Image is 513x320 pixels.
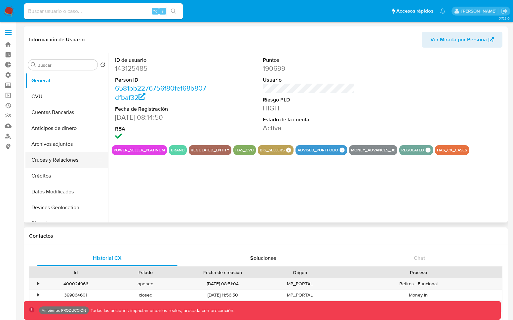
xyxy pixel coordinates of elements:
[171,149,185,151] button: brand
[265,290,335,300] div: MP_PORTAL
[235,149,254,151] button: has_cvu
[401,149,424,151] button: regulated
[29,233,502,239] h1: Contactos
[115,269,176,276] div: Estado
[25,73,108,89] button: General
[153,8,158,14] span: ⌥
[263,116,355,123] dt: Estado de la cuenta
[37,292,39,298] div: •
[351,149,395,151] button: money_advances_38
[263,96,355,103] dt: Riesgo PLD
[115,125,207,133] dt: RBA
[180,301,265,312] div: [DATE] 09:24:26
[461,8,499,14] p: kevin.palacios@mercadolibre.com
[263,76,355,84] dt: Usuario
[250,254,276,262] span: Soluciones
[297,149,338,151] button: advised_portfolio
[111,301,180,312] div: closed
[263,64,355,73] dd: 190699
[180,278,265,289] div: [DATE] 08:51:04
[335,301,502,312] div: Anulación de Pagos - Payers
[41,290,111,300] div: 399864601
[339,269,497,276] div: Proceso
[263,123,355,133] dd: Activa
[25,104,108,120] button: Cuentas Bancarias
[115,64,207,73] dd: 143125485
[180,290,265,300] div: [DATE] 11:56:50
[89,307,234,314] p: Todas las acciones impactan usuarios reales, proceda con precaución.
[25,152,103,168] button: Cruces y Relaciones
[437,149,467,151] button: has_cx_cases
[114,149,165,151] button: power_seller_platinum
[501,8,508,15] a: Salir
[260,149,285,151] button: big_sellers
[115,57,207,64] dt: ID de usuario
[185,269,260,276] div: Fecha de creación
[162,8,164,14] span: s
[93,254,122,262] span: Historial CX
[265,278,335,289] div: MP_PORTAL
[111,290,180,300] div: closed
[440,8,446,14] a: Notificaciones
[115,76,207,84] dt: Person ID
[46,269,106,276] div: Id
[41,301,111,312] div: 399829423
[25,168,108,184] button: Créditos
[41,278,111,289] div: 400024966
[25,216,108,231] button: Direcciones
[115,105,207,113] dt: Fecha de Registración
[25,89,108,104] button: CVU
[422,32,502,48] button: Ver Mirada por Persona
[100,62,105,69] button: Volver al orden por defecto
[265,301,335,312] div: MP_PORTAL
[270,269,330,276] div: Origen
[335,278,502,289] div: Retiros - Funcional
[167,7,180,16] button: search-icon
[430,32,487,48] span: Ver Mirada por Persona
[29,36,85,43] h1: Información de Usuario
[191,149,229,151] button: regulated_entity
[25,136,108,152] button: Archivos adjuntos
[42,309,86,312] p: Ambiente: PRODUCCIÓN
[263,103,355,113] dd: HIGH
[31,62,36,67] button: Buscar
[37,281,39,287] div: •
[24,7,183,16] input: Buscar usuario o caso...
[115,83,206,102] a: 6581bb2276756f80fef68b807dfbaf32
[25,200,108,216] button: Devices Geolocation
[396,8,433,15] span: Accesos rápidos
[111,278,180,289] div: opened
[414,254,425,262] span: Chat
[263,57,355,64] dt: Puntos
[25,120,108,136] button: Anticipos de dinero
[115,113,207,122] dd: [DATE] 08:14:50
[335,290,502,300] div: Money in
[37,62,95,68] input: Buscar
[25,184,108,200] button: Datos Modificados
